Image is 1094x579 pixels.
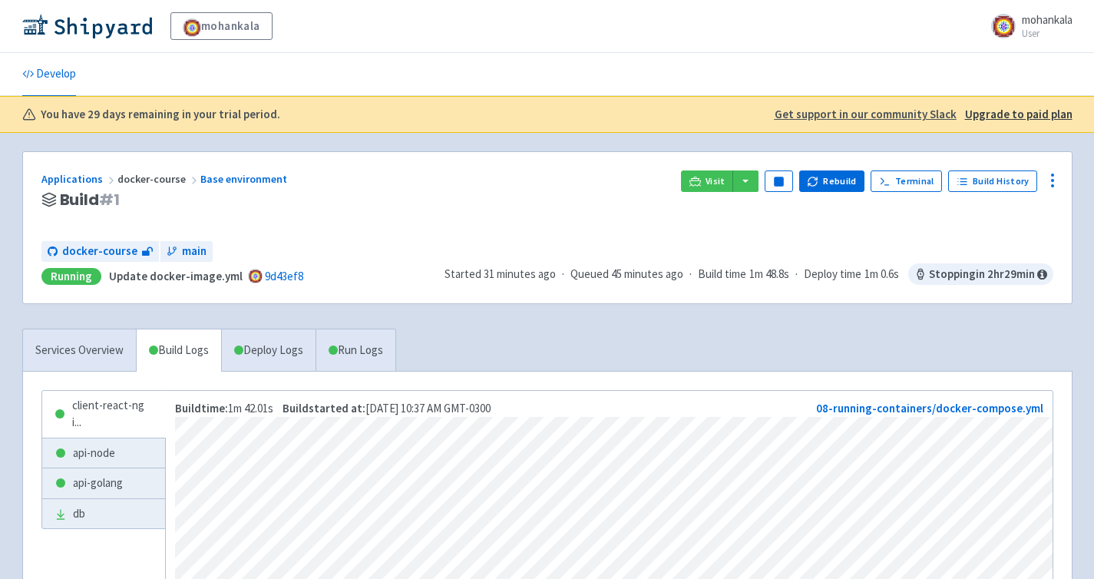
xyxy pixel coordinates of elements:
strong: Update docker-image.yml [109,269,243,283]
a: Get support in our community Slack [775,106,957,124]
span: Stopping in 2 hr 29 min [908,263,1053,285]
small: User [1022,28,1073,38]
span: # 1 [99,189,120,210]
a: Services Overview [23,329,136,372]
a: main [160,241,213,262]
a: mohankala User [982,14,1073,38]
button: Rebuild [799,170,865,192]
a: 9d43ef8 [265,269,303,283]
u: Get support in our community Slack [775,107,957,121]
a: docker-course [41,241,159,262]
a: Build History [948,170,1037,192]
span: Build [60,191,120,209]
a: Base environment [200,172,289,186]
span: 1m 48.8s [749,266,789,283]
u: Upgrade to paid plan [965,107,1073,121]
a: Visit [681,170,733,192]
time: 45 minutes ago [611,266,683,281]
strong: Build time: [175,401,228,415]
span: Deploy time [804,266,861,283]
img: Shipyard logo [22,14,152,38]
a: 08-running-containers/docker-compose.yml [816,401,1043,415]
span: mohankala [1022,12,1073,27]
span: Build time [698,266,746,283]
a: Deploy Logs [221,329,316,372]
span: 1m 42.01s [175,401,273,415]
span: docker-course [62,243,137,260]
span: [DATE] 10:37 AM GMT-0300 [283,401,491,415]
b: You have 29 days remaining in your trial period. [41,106,280,124]
span: client-react-ngi ... [72,397,152,432]
strong: Build started at: [283,401,365,415]
a: Build Logs [137,329,221,372]
a: Terminal [871,170,942,192]
div: · · · [445,263,1053,285]
span: 1m 0.6s [864,266,899,283]
a: Run Logs [316,329,395,372]
a: api-node [42,438,165,468]
a: client-react-ngi... [42,391,165,438]
span: docker-course [117,172,200,186]
a: Develop [22,53,76,96]
time: 31 minutes ago [484,266,556,281]
a: db [42,499,165,529]
button: Pause [765,170,792,192]
span: Started [445,266,556,281]
span: Queued [570,266,683,281]
span: main [182,243,207,260]
div: Running [41,268,101,286]
a: mohankala [170,12,273,40]
a: Applications [41,172,117,186]
span: Visit [706,175,725,187]
a: api-golang [42,468,165,498]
